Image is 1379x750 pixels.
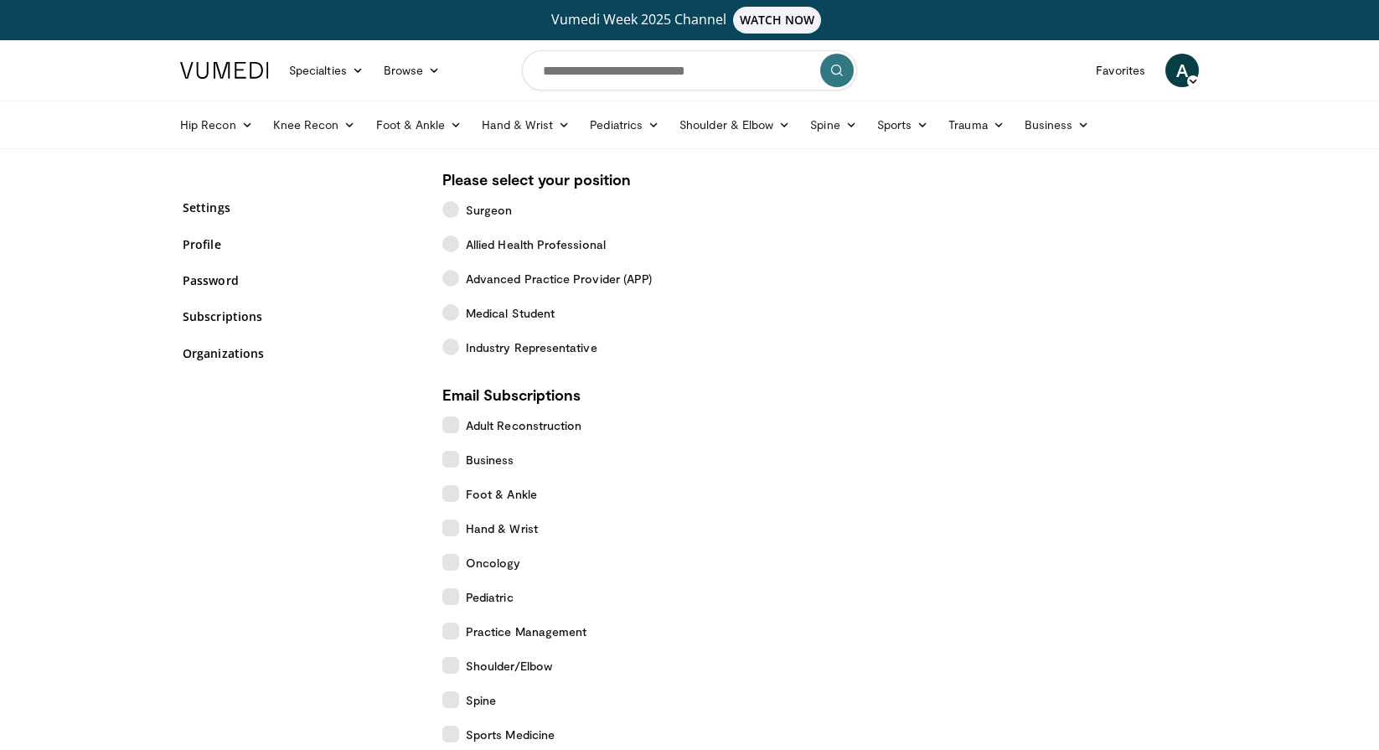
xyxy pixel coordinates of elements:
[466,588,514,606] span: Pediatric
[183,344,417,362] a: Organizations
[466,623,586,640] span: Practice Management
[180,62,269,79] img: VuMedi Logo
[183,272,417,289] a: Password
[466,657,552,675] span: Shoulder/Elbow
[442,170,631,189] strong: Please select your position
[183,199,417,216] a: Settings
[366,108,473,142] a: Foot & Ankle
[466,416,581,434] span: Adult Reconstruction
[466,201,513,219] span: Surgeon
[263,108,366,142] a: Knee Recon
[466,520,538,537] span: Hand & Wrist
[669,108,800,142] a: Shoulder & Elbow
[580,108,669,142] a: Pediatrics
[472,108,580,142] a: Hand & Wrist
[170,108,263,142] a: Hip Recon
[374,54,451,87] a: Browse
[466,554,521,572] span: Oncology
[522,50,857,91] input: Search topics, interventions
[466,451,514,468] span: Business
[466,304,555,322] span: Medical Student
[442,385,581,404] strong: Email Subscriptions
[867,108,939,142] a: Sports
[938,108,1015,142] a: Trauma
[1015,108,1100,142] a: Business
[466,235,606,253] span: Allied Health Professional
[466,485,537,503] span: Foot & Ankle
[466,691,496,709] span: Spine
[183,7,1196,34] a: Vumedi Week 2025 ChannelWATCH NOW
[466,726,555,743] span: Sports Medicine
[279,54,374,87] a: Specialties
[800,108,866,142] a: Spine
[733,7,822,34] span: WATCH NOW
[183,235,417,253] a: Profile
[1165,54,1199,87] a: A
[466,339,597,356] span: Industry Representative
[183,308,417,325] a: Subscriptions
[1086,54,1155,87] a: Favorites
[466,270,652,287] span: Advanced Practice Provider (APP)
